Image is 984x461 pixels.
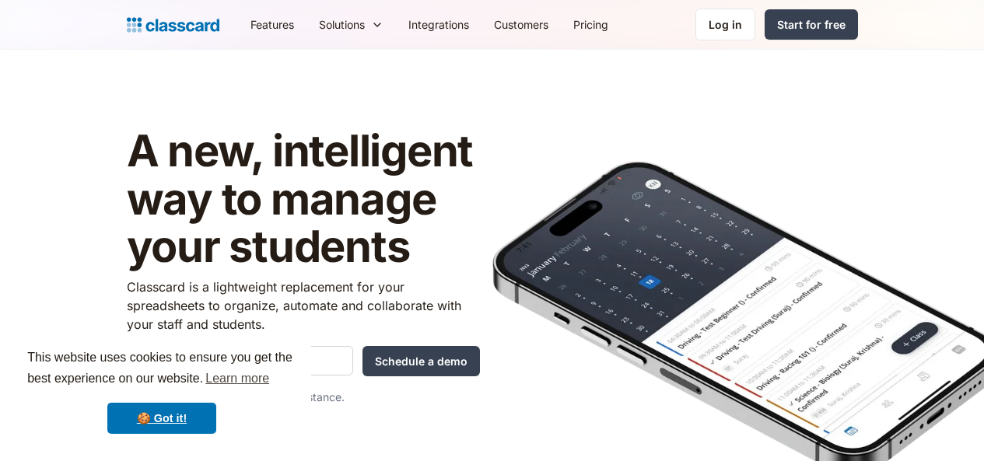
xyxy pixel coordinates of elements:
[709,16,742,33] div: Log in
[238,7,306,42] a: Features
[319,16,365,33] div: Solutions
[765,9,858,40] a: Start for free
[561,7,621,42] a: Pricing
[107,403,216,434] a: dismiss cookie message
[127,14,219,36] a: Logo
[203,367,271,390] a: learn more about cookies
[481,7,561,42] a: Customers
[306,7,396,42] div: Solutions
[127,127,480,271] h1: A new, intelligent way to manage your students
[362,346,480,376] input: Schedule a demo
[396,7,481,42] a: Integrations
[27,348,296,390] span: This website uses cookies to ensure you get the best experience on our website.
[695,9,755,40] a: Log in
[777,16,846,33] div: Start for free
[12,334,311,449] div: cookieconsent
[127,278,480,334] p: Classcard is a lightweight replacement for your spreadsheets to organize, automate and collaborat...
